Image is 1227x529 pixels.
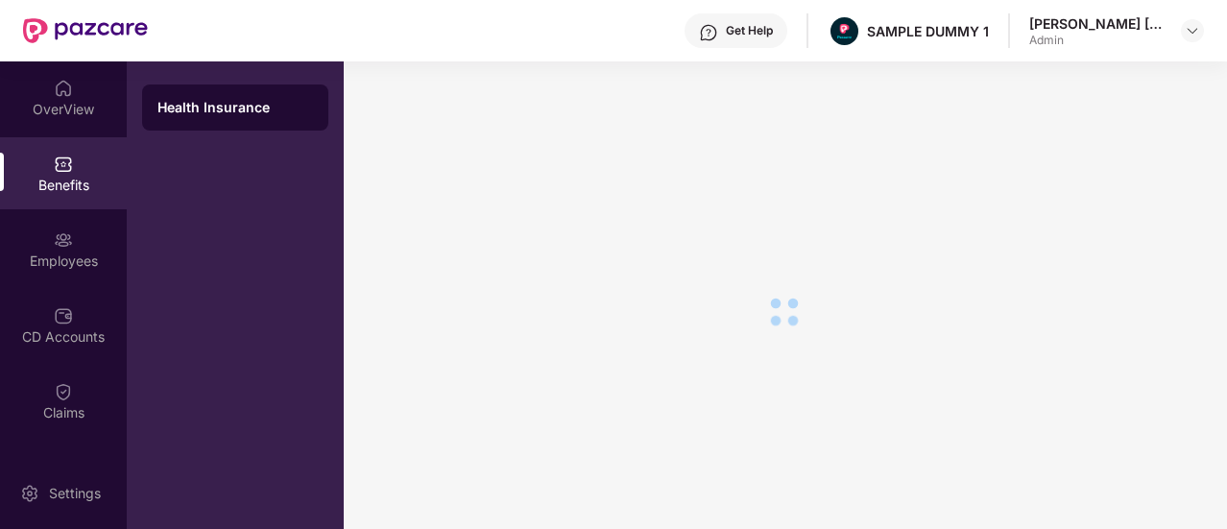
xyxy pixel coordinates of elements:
[726,23,773,38] div: Get Help
[54,382,73,401] img: svg+xml;base64,PHN2ZyBpZD0iQ2xhaW0iIHhtbG5zPSJodHRwOi8vd3d3LnczLm9yZy8yMDAwL3N2ZyIgd2lkdGg9IjIwIi...
[54,230,73,250] img: svg+xml;base64,PHN2ZyBpZD0iRW1wbG95ZWVzIiB4bWxucz0iaHR0cDovL3d3dy53My5vcmcvMjAwMC9zdmciIHdpZHRoPS...
[699,23,718,42] img: svg+xml;base64,PHN2ZyBpZD0iSGVscC0zMngzMiIgeG1sbnM9Imh0dHA6Ly93d3cudzMub3JnLzIwMDAvc3ZnIiB3aWR0aD...
[23,18,148,43] img: New Pazcare Logo
[830,17,858,45] img: Pazcare_Alternative_logo-01-01.png
[54,306,73,325] img: svg+xml;base64,PHN2ZyBpZD0iQ0RfQWNjb3VudHMiIGRhdGEtbmFtZT0iQ0QgQWNjb3VudHMiIHhtbG5zPSJodHRwOi8vd3...
[1029,33,1164,48] div: Admin
[867,22,989,40] div: SAMPLE DUMMY 1
[20,484,39,503] img: svg+xml;base64,PHN2ZyBpZD0iU2V0dGluZy0yMHgyMCIgeG1sbnM9Imh0dHA6Ly93d3cudzMub3JnLzIwMDAvc3ZnIiB3aW...
[157,98,313,117] div: Health Insurance
[54,79,73,98] img: svg+xml;base64,PHN2ZyBpZD0iSG9tZSIgeG1sbnM9Imh0dHA6Ly93d3cudzMub3JnLzIwMDAvc3ZnIiB3aWR0aD0iMjAiIG...
[43,484,107,503] div: Settings
[1029,14,1164,33] div: [PERSON_NAME] [PERSON_NAME]
[54,155,73,174] img: svg+xml;base64,PHN2ZyBpZD0iQmVuZWZpdHMiIHhtbG5zPSJodHRwOi8vd3d3LnczLm9yZy8yMDAwL3N2ZyIgd2lkdGg9Ij...
[1185,23,1200,38] img: svg+xml;base64,PHN2ZyBpZD0iRHJvcGRvd24tMzJ4MzIiIHhtbG5zPSJodHRwOi8vd3d3LnczLm9yZy8yMDAwL3N2ZyIgd2...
